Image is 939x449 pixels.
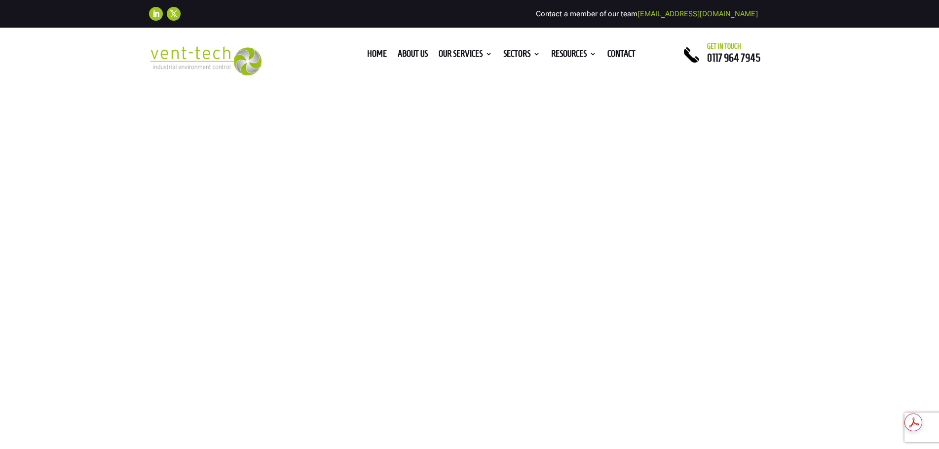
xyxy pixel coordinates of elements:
a: Follow on X [167,7,181,21]
a: Follow on LinkedIn [149,7,163,21]
a: [EMAIL_ADDRESS][DOMAIN_NAME] [638,9,758,18]
a: Sectors [503,50,540,61]
a: Contact [607,50,636,61]
a: Resources [551,50,597,61]
a: Home [367,50,387,61]
span: Get in touch [707,42,741,50]
a: 0117 964 7945 [707,52,760,64]
span: Contact a member of our team [536,9,758,18]
img: 2023-09-27T08_35_16.549ZVENT-TECH---Clear-background [149,46,262,75]
a: About us [398,50,428,61]
a: Our Services [439,50,492,61]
